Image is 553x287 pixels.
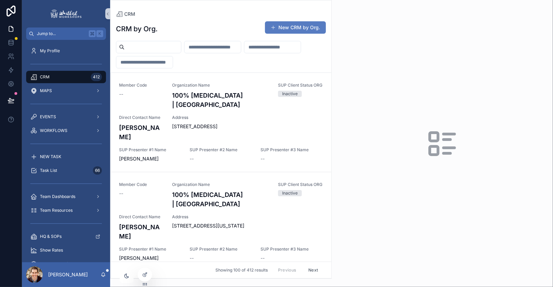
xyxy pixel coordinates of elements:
[278,182,323,187] span: SUP Client Status ORG
[119,82,164,88] span: Member Code
[119,91,123,98] span: --
[40,168,57,173] span: Task List
[40,261,75,267] span: Billing & Cashflow
[40,114,56,120] span: EVENTS
[116,11,135,18] a: CRM
[40,208,73,213] span: Team Resources
[119,123,164,142] h4: [PERSON_NAME]
[26,230,106,243] a: HQ & SOPs
[260,155,265,162] span: --
[278,82,323,88] span: SUP Client Status ORG
[93,166,102,175] div: 66
[215,267,268,273] span: Showing 100 of 412 results
[172,82,270,88] span: Organization Name
[26,164,106,177] a: Task List66
[282,190,298,196] div: Inactive
[172,214,323,220] span: Address
[37,31,86,36] span: Jump to...
[26,27,106,40] button: Jump to...K
[26,204,106,217] a: Team Resources
[40,234,62,239] span: HQ & SOPs
[172,91,270,109] h4: 100% [MEDICAL_DATA] | [GEOGRAPHIC_DATA]
[119,246,182,252] span: SUP Presenter #1 Name
[119,147,182,153] span: SUP Presenter #1 Name
[304,265,323,275] button: Next
[119,182,164,187] span: Member Code
[172,115,323,120] span: Address
[48,271,88,278] p: [PERSON_NAME]
[26,244,106,256] a: Show Rates
[111,172,331,271] a: Member Code--Organization Name100% [MEDICAL_DATA] | [GEOGRAPHIC_DATA]SUP Client Status ORGInactiv...
[50,8,83,19] img: App logo
[26,124,106,137] a: WORKFLOWS
[119,115,164,120] span: Direct Contact Name
[190,155,194,162] span: --
[119,255,182,262] span: [PERSON_NAME]
[260,255,265,262] span: --
[40,128,67,133] span: WORKFLOWS
[26,45,106,57] a: My Profile
[172,190,270,209] h4: 100% [MEDICAL_DATA] | [GEOGRAPHIC_DATA]
[26,190,106,203] a: Team Dashboards
[97,31,103,36] span: K
[40,48,60,54] span: My Profile
[282,91,298,97] div: Inactive
[111,73,331,172] a: Member Code--Organization Name100% [MEDICAL_DATA] | [GEOGRAPHIC_DATA]SUP Client Status ORGInactiv...
[119,190,123,197] span: --
[172,123,323,130] span: [STREET_ADDRESS]
[26,258,106,270] a: Billing & Cashflow
[40,154,61,159] span: NEW TASK
[190,147,253,153] span: SUP Presenter #2 Name
[26,71,106,83] a: CRM412
[190,255,194,262] span: --
[265,21,326,34] button: New CRM by Org.
[190,246,253,252] span: SUP Presenter #2 Name
[40,74,50,80] span: CRM
[119,155,182,162] span: [PERSON_NAME]
[26,151,106,163] a: NEW TASK
[91,73,102,81] div: 412
[22,40,110,262] div: scrollable content
[119,214,164,220] span: Direct Contact Name
[260,147,323,153] span: SUP Presenter #3 Name
[26,111,106,123] a: EVENTS
[40,88,52,93] span: MAPS
[40,194,75,199] span: Team Dashboards
[260,246,323,252] span: SUP Presenter #3 Name
[119,222,164,241] h4: [PERSON_NAME]
[40,247,63,253] span: Show Rates
[172,222,323,229] span: [STREET_ADDRESS][US_STATE]
[116,24,158,34] h1: CRM by Org.
[26,85,106,97] a: MAPS
[124,11,135,18] span: CRM
[172,182,270,187] span: Organization Name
